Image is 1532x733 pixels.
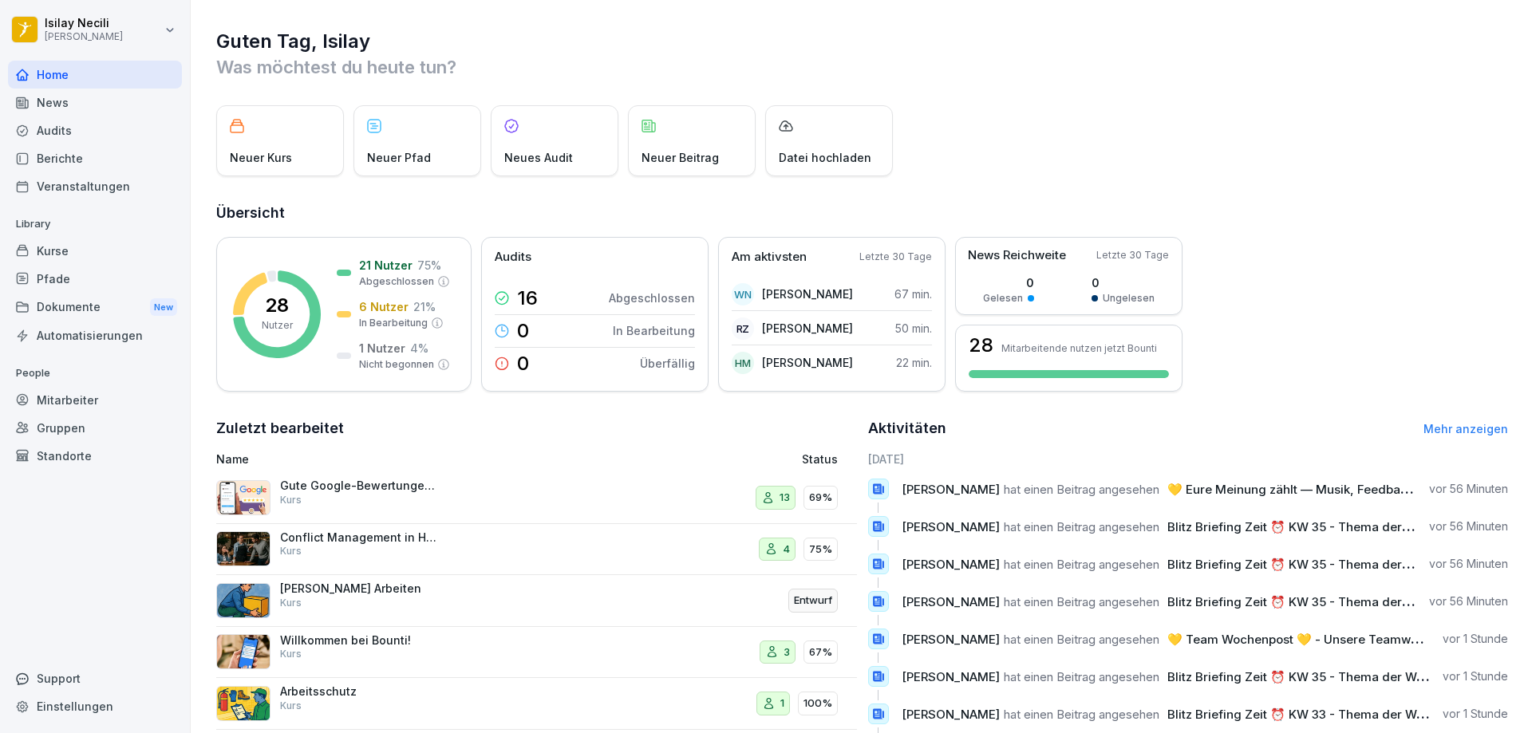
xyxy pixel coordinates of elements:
[216,480,270,515] img: iwscqm9zjbdjlq9atufjsuwv.png
[359,257,413,274] p: 21 Nutzer
[280,596,302,610] p: Kurs
[8,414,182,442] a: Gruppen
[495,248,531,266] p: Audits
[367,149,431,166] p: Neuer Pfad
[216,472,857,524] a: Gute Google-Bewertungen erhalten 🌟Kurs1369%
[8,386,182,414] a: Mitarbeiter
[896,354,932,371] p: 22 min.
[359,298,409,315] p: 6 Nutzer
[8,211,182,237] p: Library
[1004,557,1159,572] span: hat einen Beitrag angesehen
[732,317,754,340] div: RZ
[1429,593,1508,609] p: vor 56 Minuten
[216,686,270,721] img: bgsrfyvhdm6180ponve2jajk.png
[8,116,182,144] div: Audits
[230,149,292,166] p: Neuer Kurs
[150,298,177,317] div: New
[359,274,434,289] p: Abgeschlossen
[895,320,932,337] p: 50 min.
[280,684,440,699] p: Arbeitsschutz
[216,524,857,576] a: Conflict Management in HospitalityKurs475%
[216,678,857,730] a: ArbeitsschutzKurs1100%
[894,286,932,302] p: 67 min.
[902,557,1000,572] span: [PERSON_NAME]
[216,202,1508,224] h2: Übersicht
[902,519,1000,534] span: [PERSON_NAME]
[642,149,719,166] p: Neuer Beitrag
[8,293,182,322] div: Dokumente
[784,644,790,660] p: 3
[902,707,1000,722] span: [PERSON_NAME]
[1443,668,1508,684] p: vor 1 Stunde
[359,357,434,372] p: Nicht begonnen
[783,542,790,558] p: 4
[8,692,182,720] a: Einstellungen
[8,89,182,116] a: News
[280,530,440,545] p: Conflict Management in Hospitality
[762,354,853,371] p: [PERSON_NAME]
[280,647,302,661] p: Kurs
[8,237,182,265] a: Kurse
[8,664,182,692] div: Support
[8,293,182,322] a: DokumenteNew
[8,265,182,293] a: Pfade
[1001,342,1157,354] p: Mitarbeitende nutzen jetzt Bounti
[1103,291,1155,305] p: Ungelesen
[8,321,182,349] a: Automatisierungen
[1443,706,1508,722] p: vor 1 Stunde
[8,144,182,172] a: Berichte
[280,493,302,507] p: Kurs
[902,632,1000,647] span: [PERSON_NAME]
[613,322,695,339] p: In Bearbeitung
[1004,707,1159,722] span: hat einen Beitrag angesehen
[216,634,270,669] img: xh3bnih80d1pxcetv9zsuevg.png
[1096,248,1169,262] p: Letzte 30 Tage
[216,54,1508,80] p: Was möchtest du heute tun?
[359,316,428,330] p: In Bearbeitung
[359,340,405,357] p: 1 Nutzer
[1443,631,1508,647] p: vor 1 Stunde
[902,669,1000,684] span: [PERSON_NAME]
[216,575,857,627] a: [PERSON_NAME] ArbeitenKursEntwurf
[968,246,1066,265] p: News Reichweite
[8,172,182,200] a: Veranstaltungen
[732,352,754,374] div: HM
[902,482,1000,497] span: [PERSON_NAME]
[859,250,932,264] p: Letzte 30 Tage
[732,248,807,266] p: Am aktivsten
[216,583,270,618] img: ns5fm27uu5em6705ixom0yjt.png
[280,544,302,558] p: Kurs
[413,298,436,315] p: 21 %
[504,149,573,166] p: Neues Audit
[280,581,440,596] p: [PERSON_NAME] Arbeiten
[8,61,182,89] a: Home
[983,291,1023,305] p: Gelesen
[762,320,853,337] p: [PERSON_NAME]
[732,283,754,305] div: WN
[8,442,182,470] a: Standorte
[802,451,838,467] p: Status
[1004,632,1159,647] span: hat einen Beitrag angesehen
[280,479,440,493] p: Gute Google-Bewertungen erhalten 🌟
[762,286,853,302] p: [PERSON_NAME]
[280,633,440,648] p: Willkommen bei Bounti!
[265,296,289,315] p: 28
[1423,422,1508,435] a: Mehr anzeigen
[216,29,1508,54] h1: Guten Tag, Isilay
[809,644,832,660] p: 67%
[804,696,832,711] p: 100%
[517,354,529,373] p: 0
[868,451,1509,467] h6: [DATE]
[1429,556,1508,572] p: vor 56 Minuten
[609,290,695,306] p: Abgeschlossen
[1004,669,1159,684] span: hat einen Beitrag angesehen
[517,321,529,341] p: 0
